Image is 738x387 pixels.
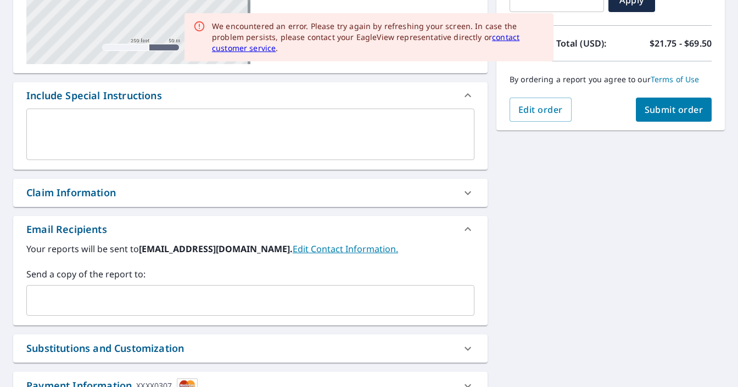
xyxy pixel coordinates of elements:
[651,74,700,84] a: Terms of Use
[212,21,545,54] div: We encountered an error. Please try again by refreshing your screen. In case the problem persists...
[26,242,474,255] label: Your reports will be sent to
[26,341,184,356] div: Substitutions and Customization
[13,179,488,207] div: Claim Information
[26,185,116,200] div: Claim Information
[13,216,488,242] div: Email Recipients
[510,98,572,122] button: Edit order
[13,334,488,362] div: Substitutions and Customization
[26,222,107,237] div: Email Recipients
[26,268,474,281] label: Send a copy of the report to:
[510,75,712,84] p: By ordering a report you agree to our
[510,37,611,50] p: Estimated Total (USD):
[26,88,162,103] div: Include Special Instructions
[212,32,519,53] a: contact customer service
[13,82,488,109] div: Include Special Instructions
[518,104,563,116] span: Edit order
[139,243,293,255] b: [EMAIL_ADDRESS][DOMAIN_NAME].
[645,104,703,116] span: Submit order
[636,98,712,122] button: Submit order
[293,243,398,255] a: EditContactInfo
[650,37,712,50] p: $21.75 - $69.50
